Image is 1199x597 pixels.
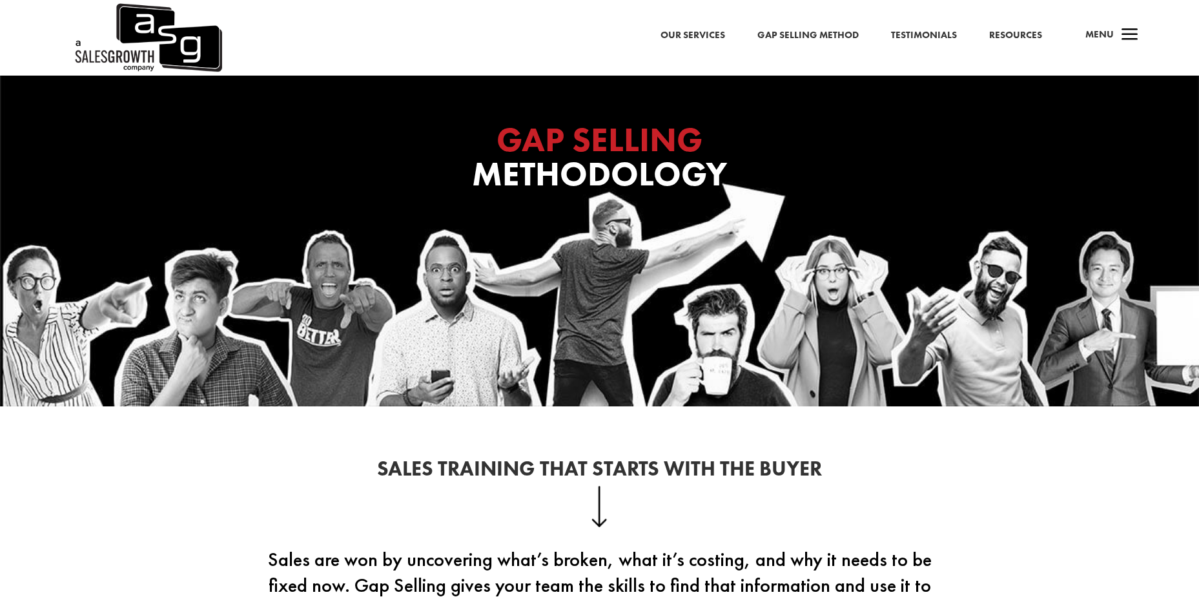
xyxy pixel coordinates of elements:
a: Testimonials [891,27,957,44]
a: Our Services [661,27,725,44]
a: Gap Selling Method [757,27,859,44]
img: down-arrow [591,486,608,527]
span: a [1117,23,1143,48]
span: GAP SELLING [497,118,702,162]
span: Menu [1085,28,1114,41]
h1: Methodology [342,123,858,198]
h2: Sales Training That Starts With the Buyer [251,459,948,486]
a: Resources [989,27,1042,44]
